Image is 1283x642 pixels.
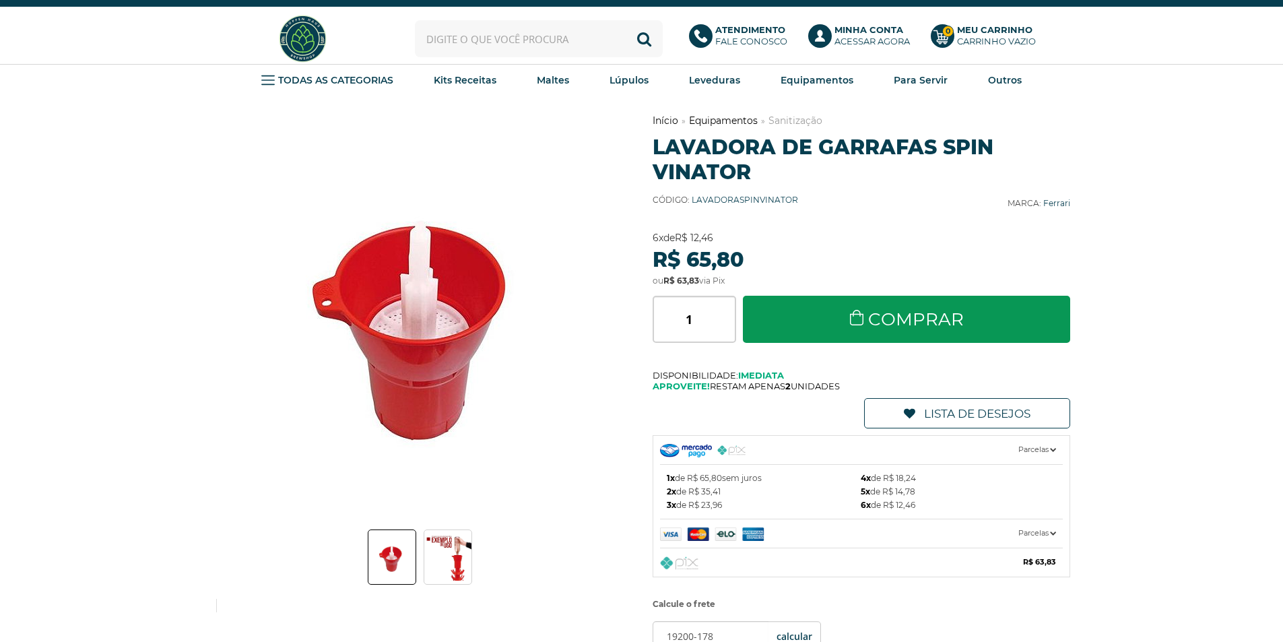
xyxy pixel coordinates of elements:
span: de R$ 14,78 [861,485,915,499]
img: Mercado Pago [660,527,791,541]
span: Disponibilidade: [653,370,1071,381]
a: Outros [988,70,1022,90]
b: 1x [667,473,675,483]
span: de R$ 65,80 sem juros [667,472,762,485]
span: LAVADORASPINVINATOR [692,195,798,205]
strong: Para Servir [894,74,948,86]
a: Para Servir [894,70,948,90]
b: Minha Conta [834,24,903,35]
b: 2x [667,486,676,496]
span: Parcelas [1018,526,1056,540]
a: Minha ContaAcessar agora [808,24,917,54]
a: Lavadora de Garrafas Spin Vinator - Imagem 2 [424,529,472,585]
strong: R$ 12,46 [675,232,713,244]
a: Sanitização [768,115,822,127]
b: 2 [785,381,791,391]
label: Calcule o frete [653,594,1071,614]
strong: TODAS AS CATEGORIAS [278,74,393,86]
span: de R$ 18,24 [861,472,916,485]
strong: R$ 63,83 [663,276,699,286]
b: 3x [667,500,676,510]
b: Imediata [738,370,784,381]
b: Código: [653,195,690,205]
b: 5x [861,486,870,496]
img: Mercado Pago Checkout PRO [660,444,712,457]
span: de R$ 23,96 [667,499,722,512]
span: de [653,232,713,244]
b: Aproveite! [653,381,710,391]
strong: R$ 65,80 [653,247,744,272]
img: Lavadora de Garrafas Spin Vinator [220,114,624,518]
b: 4x [861,473,871,483]
a: Início [653,115,678,127]
img: Lavadora de Garrafas Spin Vinator - Imagem 1 [368,534,416,581]
strong: Lúpulos [610,74,649,86]
strong: 0 [942,26,954,37]
b: Meu Carrinho [957,24,1032,35]
span: de R$ 12,46 [861,499,915,512]
a: TODAS AS CATEGORIAS [261,70,393,90]
span: ou via Pix [653,276,725,286]
b: 6x [861,500,871,510]
input: Digite o que você procura [415,20,663,57]
b: Atendimento [715,24,785,35]
p: Acessar agora [834,24,910,47]
a: Maltes [537,70,569,90]
p: Fale conosco [715,24,787,47]
a: Comprar [743,296,1071,343]
a: Lista de Desejos [864,398,1070,428]
b: R$ 63,83 [1023,555,1056,569]
a: Lúpulos [610,70,649,90]
strong: Leveduras [689,74,740,86]
img: PIX [717,445,746,455]
strong: Equipamentos [781,74,853,86]
img: Lavadora de Garrafas Spin Vinator - Imagem 2 [424,534,471,581]
b: Marca: [1008,198,1041,208]
img: Hopfen Haus BrewShop [277,13,328,64]
a: AtendimentoFale conosco [689,24,795,54]
strong: Outros [988,74,1022,86]
a: Parcelas [660,519,1063,548]
span: Restam apenas unidades [653,381,1071,391]
a: Lavadora de Garrafas Spin Vinator - Imagem 1 [368,529,416,585]
strong: 6x [653,232,663,244]
h1: Lavadora de Garrafas Spin Vinator [653,135,1071,185]
img: Pix [660,556,698,570]
a: Ferrari [1043,198,1070,208]
span: de R$ 35,41 [667,485,721,499]
a: Parcelas [660,436,1063,464]
a: Leveduras [689,70,740,90]
a: Kits Receitas [434,70,496,90]
strong: Kits Receitas [434,74,496,86]
a: Equipamentos [781,70,853,90]
button: Buscar [626,20,663,57]
strong: Maltes [537,74,569,86]
div: Carrinho Vazio [957,36,1036,47]
a: Equipamentos [689,115,758,127]
span: Parcelas [1018,443,1056,457]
